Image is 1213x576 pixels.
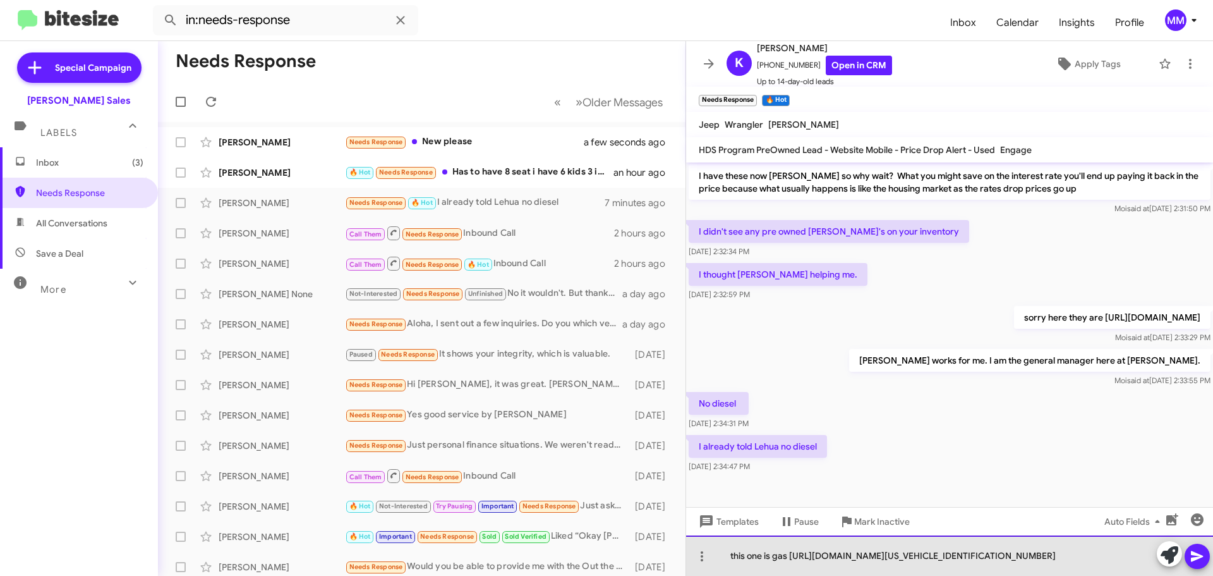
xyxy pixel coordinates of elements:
[546,89,569,115] button: Previous
[153,5,418,35] input: Search
[547,89,670,115] nav: Page navigation example
[940,4,986,41] a: Inbox
[349,381,403,389] span: Needs Response
[349,138,403,146] span: Needs Response
[757,56,892,75] span: [PHONE_NUMBER]
[36,156,143,169] span: Inbox
[568,89,670,115] button: Next
[349,502,371,510] span: 🔥 Hot
[769,510,829,533] button: Pause
[605,197,675,209] div: 7 minutes ago
[219,409,345,422] div: [PERSON_NAME]
[689,392,749,415] p: No diesel
[757,40,892,56] span: [PERSON_NAME]
[27,94,131,107] div: [PERSON_NAME] Sales
[689,220,969,243] p: I didn't see any pre owned [PERSON_NAME]'s on your inventory
[420,532,474,541] span: Needs Response
[699,95,757,106] small: Needs Response
[349,563,403,571] span: Needs Response
[794,510,819,533] span: Pause
[36,217,107,230] span: All Conversations
[345,135,600,149] div: New please
[629,379,675,391] div: [DATE]
[629,439,675,452] div: [DATE]
[629,500,675,513] div: [DATE]
[349,411,403,419] span: Needs Response
[1114,204,1210,213] span: Moi [DATE] 2:31:50 PM
[345,499,629,513] div: Just asking if I do get a car would you know how much I would have to put down? Say I only have $...
[699,119,720,130] span: Jeep
[219,348,345,361] div: [PERSON_NAME]
[349,168,371,176] span: 🔥 Hot
[219,379,345,391] div: [PERSON_NAME]
[757,75,892,88] span: Up to 14-day-old leads
[481,502,514,510] span: Important
[629,409,675,422] div: [DATE]
[345,377,629,392] div: Hi [PERSON_NAME], it was great. [PERSON_NAME] was very nice and informative. I'm just deciding wh...
[686,510,769,533] button: Templates
[349,260,382,269] span: Call Them
[689,290,750,299] span: [DATE] 2:32:59 PM
[345,347,629,362] div: It shows your integrity, which is valuable.
[436,502,473,510] span: Try Pausing
[1154,9,1199,31] button: MM
[629,561,675,573] div: [DATE]
[986,4,1049,41] a: Calendar
[826,56,892,75] a: Open in CRM
[600,136,675,149] div: a few seconds ago
[219,439,345,452] div: [PERSON_NAME]
[614,257,675,270] div: 2 hours ago
[622,318,675,331] div: a day ago
[468,290,503,298] span: Unfinished
[345,225,614,241] div: Inbound Call
[1049,4,1105,41] a: Insights
[468,260,489,269] span: 🔥 Hot
[762,95,789,106] small: 🔥 Hot
[689,435,827,458] p: I already told Lehua no diesel
[1075,52,1121,75] span: Apply Tags
[1000,144,1032,156] span: Engage
[345,560,629,574] div: Would you be able to provide me with the Out the Door price of the 2025 Honda Pilot EX-L Radiant Red
[176,51,316,71] h1: Needs Response
[345,468,629,484] div: Inbound Call
[686,536,1213,576] div: this one is gas [URL][DOMAIN_NAME][US_VEHICLE_IDENTIFICATION_NUMBER]
[349,441,403,450] span: Needs Response
[854,510,910,533] span: Mark Inactive
[345,438,629,453] div: Just personal finance situations. We weren't ready to commit to anything until later down the line
[1104,510,1165,533] span: Auto Fields
[406,230,459,238] span: Needs Response
[17,52,142,83] a: Special Campaign
[699,144,995,156] span: HDS Program PreOwned Lead - Website Mobile - Price Drop Alert - Used
[349,230,382,238] span: Call Them
[554,94,561,110] span: «
[1023,52,1152,75] button: Apply Tags
[849,349,1210,372] p: [PERSON_NAME] works for me. I am the general manager here at [PERSON_NAME].
[1105,4,1154,41] a: Profile
[1127,376,1149,385] span: said at
[36,187,143,199] span: Needs Response
[689,462,750,471] span: [DATE] 2:34:47 PM
[505,532,546,541] span: Sold Verified
[629,348,675,361] div: [DATE]
[689,247,749,256] span: [DATE] 2:32:34 PM
[1128,333,1150,342] span: said at
[379,532,412,541] span: Important
[829,510,920,533] button: Mark Inactive
[349,290,398,298] span: Not-Interested
[219,500,345,513] div: [PERSON_NAME]
[219,227,345,240] div: [PERSON_NAME]
[219,470,345,482] div: [PERSON_NAME]
[219,318,345,331] div: [PERSON_NAME]
[689,263,867,286] p: I thought [PERSON_NAME] helping me.
[219,136,345,149] div: [PERSON_NAME]
[345,529,629,544] div: Liked “Okay [PERSON_NAME] let see who will be available.”
[725,119,763,130] span: Wrangler
[576,94,582,110] span: »
[345,165,613,180] div: Has to have 8 seat i have 6 kids 3 in carseats
[381,350,435,358] span: Needs Response
[219,561,345,573] div: [PERSON_NAME]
